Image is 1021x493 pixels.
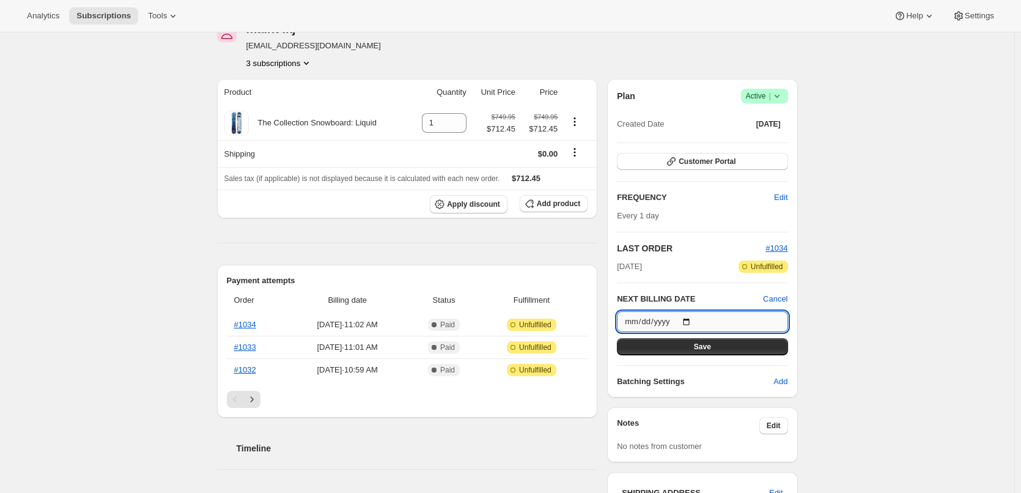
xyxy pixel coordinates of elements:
[565,115,584,128] button: Product actions
[217,23,237,42] span: maint lkj
[20,7,67,24] button: Analytics
[965,11,994,21] span: Settings
[617,261,642,273] span: [DATE]
[224,111,249,135] img: product img
[483,294,581,306] span: Fulfillment
[217,140,409,167] th: Shipping
[766,372,795,391] button: Add
[237,442,598,454] h2: Timeline
[759,417,788,434] button: Edit
[617,376,773,388] h6: Batching Settings
[617,242,765,254] h2: LAST ORDER
[246,57,313,69] button: Product actions
[227,287,286,314] th: Order
[512,174,540,183] span: $712.45
[249,117,377,129] div: The Collection Snowboard: Liquid
[617,211,659,220] span: Every 1 day
[765,242,787,254] button: #1034
[886,7,942,24] button: Help
[769,91,770,101] span: |
[617,338,787,355] button: Save
[224,174,500,183] span: Sales tax (if applicable) is not displayed because it is calculated with each new order.
[519,343,551,352] span: Unfulfilled
[617,118,664,130] span: Created Date
[290,319,405,331] span: [DATE] · 11:02 AM
[520,195,588,212] button: Add product
[523,123,558,135] span: $712.45
[440,365,455,375] span: Paid
[409,79,470,106] th: Quantity
[617,417,759,434] h3: Notes
[290,294,405,306] span: Billing date
[679,157,735,166] span: Customer Portal
[290,341,405,354] span: [DATE] · 11:01 AM
[141,7,186,24] button: Tools
[774,191,787,204] span: Edit
[906,11,923,21] span: Help
[290,364,405,376] span: [DATE] · 10:59 AM
[234,343,256,352] a: #1033
[69,7,138,24] button: Subscriptions
[227,275,588,287] h2: Payment attempts
[519,320,551,330] span: Unfulfilled
[487,123,515,135] span: $712.45
[440,343,455,352] span: Paid
[538,149,558,158] span: $0.00
[243,391,260,408] button: Next
[617,442,702,451] span: No notes from customer
[537,199,580,209] span: Add product
[492,113,515,120] small: $749.95
[148,11,167,21] span: Tools
[617,191,774,204] h2: FREQUENCY
[749,116,788,133] button: [DATE]
[751,262,783,272] span: Unfulfilled
[440,320,455,330] span: Paid
[246,23,311,35] div: maint lkj
[470,79,519,106] th: Unit Price
[773,376,787,388] span: Add
[565,146,584,159] button: Shipping actions
[412,294,475,306] span: Status
[694,342,711,352] span: Save
[234,365,256,374] a: #1032
[534,113,558,120] small: $749.95
[519,79,561,106] th: Price
[765,243,787,253] a: #1034
[767,188,795,207] button: Edit
[76,11,131,21] span: Subscriptions
[945,7,1001,24] button: Settings
[246,40,381,52] span: [EMAIL_ADDRESS][DOMAIN_NAME]
[746,90,783,102] span: Active
[763,293,787,305] button: Cancel
[234,320,256,329] a: #1034
[27,11,59,21] span: Analytics
[756,119,781,129] span: [DATE]
[767,421,781,431] span: Edit
[430,195,507,213] button: Apply discount
[617,293,763,305] h2: NEXT BILLING DATE
[617,90,635,102] h2: Plan
[519,365,551,375] span: Unfulfilled
[227,391,588,408] nav: Pagination
[447,199,500,209] span: Apply discount
[617,153,787,170] button: Customer Portal
[217,79,409,106] th: Product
